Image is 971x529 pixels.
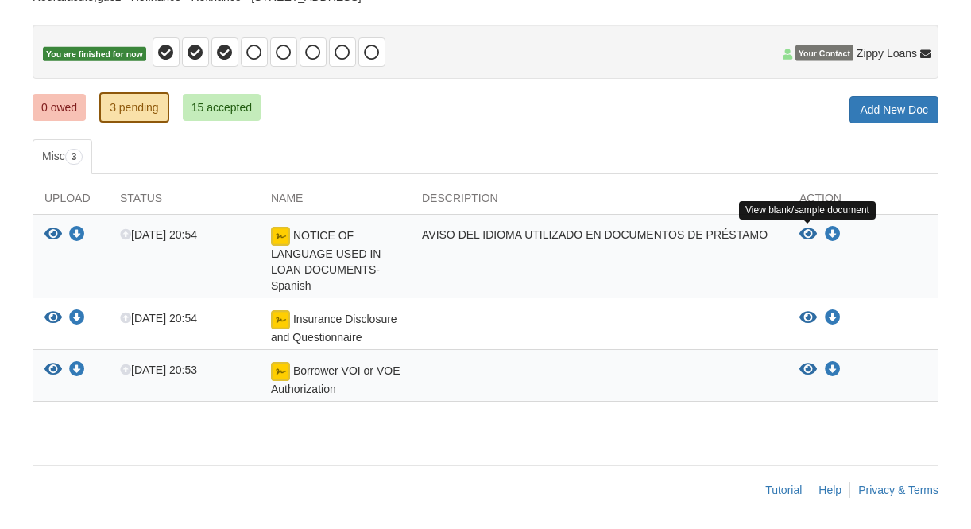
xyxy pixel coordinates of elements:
img: Document fully signed [271,362,290,381]
div: Name [259,190,410,214]
a: Download Insurance Disclosure and Questionnaire [69,313,85,325]
a: Help [818,484,841,496]
div: Action [787,190,938,214]
span: Borrower VOI or VOE Authorization [271,364,400,395]
span: Your Contact [795,45,853,61]
button: View NOTICE OF LANGUAGE USED IN LOAN DOCUMENTS-Spanish [799,227,817,243]
a: Tutorial [765,484,802,496]
div: View blank/sample document [739,201,876,220]
span: 3 [65,149,83,165]
button: View Borrower VOI or VOE Authorization [44,362,62,379]
button: View Insurance Disclosure and Questionnaire [799,310,817,326]
span: [DATE] 20:53 [120,364,197,376]
span: [DATE] 20:54 [120,312,197,325]
a: Misc [33,139,92,174]
button: View Borrower VOI or VOE Authorization [799,362,817,378]
div: Status [108,190,259,214]
a: Download Insurance Disclosure and Questionnaire [825,312,841,325]
a: Privacy & Terms [858,484,938,496]
img: Document fully signed [271,310,290,329]
a: Download NOTICE OF LANGUAGE USED IN LOAN DOCUMENTS-Spanish [69,229,85,242]
span: [DATE] 20:54 [120,228,197,241]
a: Download Borrower VOI or VOE Authorization [69,364,85,377]
a: 15 accepted [183,94,261,121]
div: AVISO DEL IDIOMA UTILIZADO EN DOCUMENTOS DE PRÉSTAMO [410,227,787,294]
span: NOTICE OF LANGUAGE USED IN LOAN DOCUMENTS-Spanish [271,229,381,292]
span: Zippy Loans [857,45,917,61]
span: Insurance Disclosure and Questionnaire [271,313,397,344]
a: 3 pending [99,92,169,123]
div: Description [410,190,787,214]
a: Add New Doc [849,96,938,123]
img: Document fully signed [271,227,290,246]
a: Download NOTICE OF LANGUAGE USED IN LOAN DOCUMENTS-Spanish [825,228,841,241]
a: Download Borrower VOI or VOE Authorization [825,364,841,376]
div: Upload [33,190,108,214]
button: View NOTICE OF LANGUAGE USED IN LOAN DOCUMENTS-Spanish [44,227,62,243]
span: You are finished for now [43,47,146,62]
button: View Insurance Disclosure and Questionnaire [44,310,62,327]
a: 0 owed [33,94,86,121]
